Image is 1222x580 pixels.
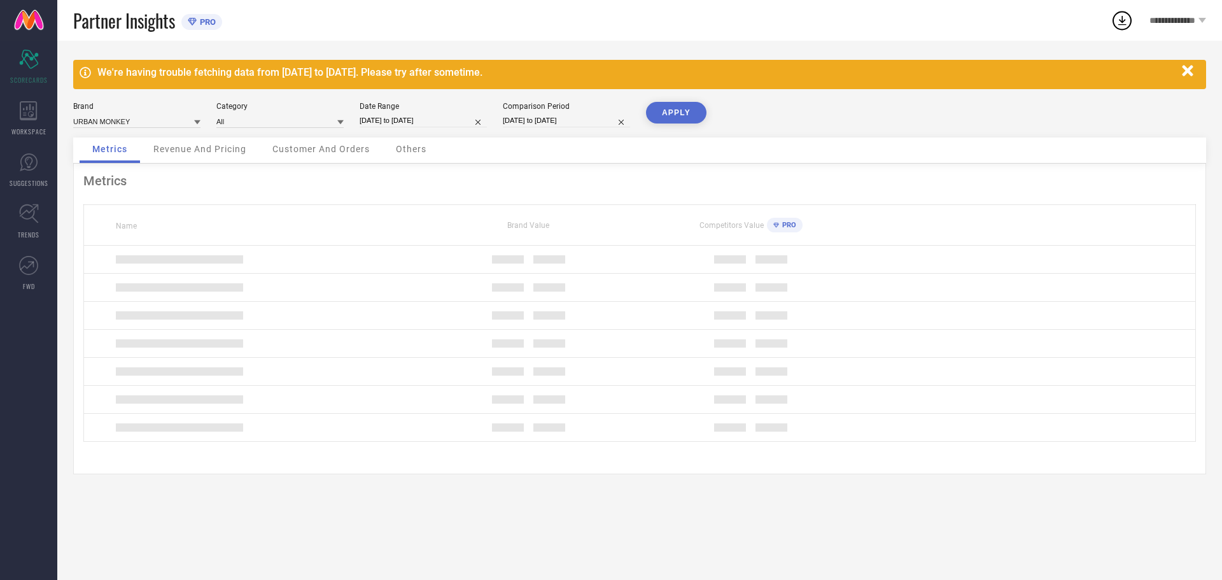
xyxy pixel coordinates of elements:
span: Competitors Value [699,221,764,230]
span: SCORECARDS [10,75,48,85]
span: Metrics [92,144,127,154]
div: Category [216,102,344,111]
div: Comparison Period [503,102,630,111]
button: APPLY [646,102,706,124]
div: Metrics [83,173,1196,188]
span: Revenue And Pricing [153,144,246,154]
span: Name [116,222,137,230]
span: WORKSPACE [11,127,46,136]
span: Brand Value [507,221,549,230]
div: We're having trouble fetching data from [DATE] to [DATE]. Please try after sometime. [97,66,1176,78]
span: Partner Insights [73,8,175,34]
input: Select comparison period [503,114,630,127]
div: Open download list [1111,9,1134,32]
span: FWD [23,281,35,291]
span: SUGGESTIONS [10,178,48,188]
span: PRO [197,17,216,27]
div: Brand [73,102,200,111]
div: Date Range [360,102,487,111]
span: Others [396,144,426,154]
input: Select date range [360,114,487,127]
span: TRENDS [18,230,39,239]
span: PRO [779,221,796,229]
span: Customer And Orders [272,144,370,154]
